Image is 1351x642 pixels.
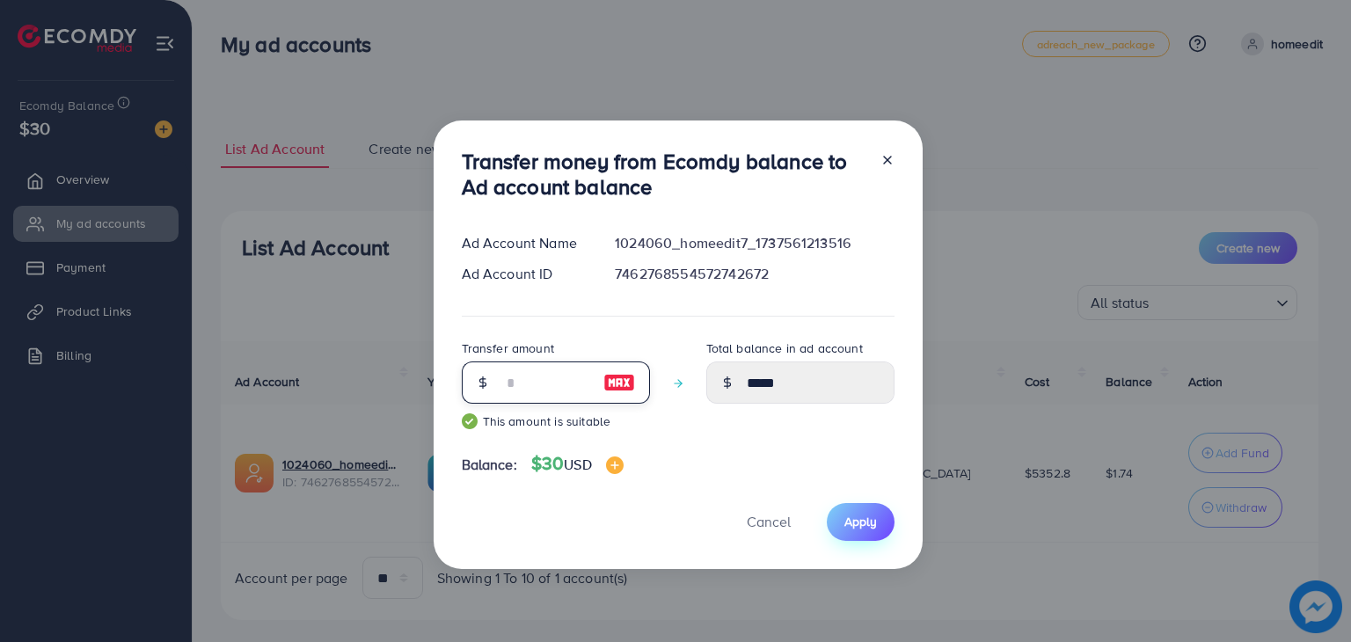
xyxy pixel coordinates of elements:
[827,503,895,541] button: Apply
[531,453,624,475] h4: $30
[462,413,478,429] img: guide
[462,149,866,200] h3: Transfer money from Ecomdy balance to Ad account balance
[603,372,635,393] img: image
[706,339,863,357] label: Total balance in ad account
[725,503,813,541] button: Cancel
[462,455,517,475] span: Balance:
[462,339,554,357] label: Transfer amount
[844,513,877,530] span: Apply
[601,233,908,253] div: 1024060_homeedit7_1737561213516
[462,412,650,430] small: This amount is suitable
[606,456,624,474] img: image
[448,233,602,253] div: Ad Account Name
[747,512,791,531] span: Cancel
[601,264,908,284] div: 7462768554572742672
[564,455,591,474] span: USD
[448,264,602,284] div: Ad Account ID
